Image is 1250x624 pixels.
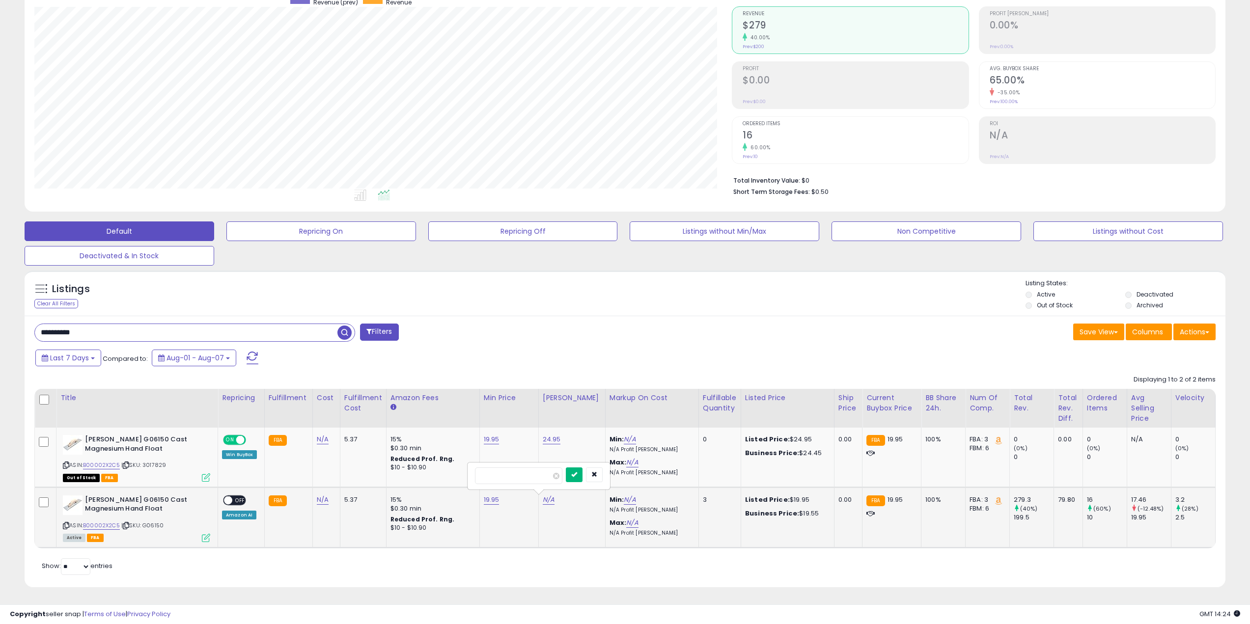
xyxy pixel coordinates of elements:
a: 19.95 [484,495,500,505]
span: Columns [1132,327,1163,337]
a: 24.95 [543,434,561,444]
div: Listed Price [745,393,830,403]
p: Listing States: [1026,279,1225,288]
button: Filters [360,324,398,341]
div: 0 [1175,453,1215,461]
div: 100% [925,435,958,444]
a: N/A [624,495,636,505]
span: 19.95 [888,434,903,444]
label: Deactivated [1137,290,1173,298]
b: Listed Price: [745,434,790,444]
div: N/A [1131,435,1164,444]
div: Min Price [484,393,534,403]
div: 5.37 [344,495,379,504]
div: FBM: 6 [970,504,1002,513]
small: Amazon Fees. [390,403,396,412]
div: 17.46 [1131,495,1171,504]
div: 199.5 [1014,513,1054,522]
div: Velocity [1175,393,1211,403]
h2: $279 [743,20,968,33]
b: Max: [610,458,627,467]
a: N/A [317,434,329,444]
a: N/A [624,434,636,444]
b: Max: [610,518,627,527]
a: B00002X2C5 [83,461,120,469]
div: 5.37 [344,435,379,444]
div: 2.5 [1175,513,1215,522]
div: 0 [1175,435,1215,444]
div: 15% [390,435,472,444]
h2: N/A [990,130,1215,143]
div: 0 [1014,453,1054,461]
span: ON [224,436,236,444]
div: 79.80 [1058,495,1075,504]
div: $10 - $10.90 [390,463,472,472]
a: 19.95 [484,434,500,444]
a: N/A [626,458,638,467]
div: 100% [925,495,958,504]
h2: 16 [743,130,968,143]
div: Fulfillment [269,393,308,403]
div: Current Buybox Price [866,393,917,413]
div: Total Rev. [1014,393,1050,413]
span: 19.95 [888,495,903,504]
b: Reduced Prof. Rng. [390,515,455,523]
div: FBA: 3 [970,495,1002,504]
div: Fulfillment Cost [344,393,382,413]
a: Terms of Use [84,609,126,619]
h5: Listings [52,282,90,296]
a: B00002X2C5 [83,521,120,530]
span: Profit [PERSON_NAME] [990,11,1215,17]
div: 0 [703,435,733,444]
span: | SKU: G06150 [121,521,164,529]
div: Ship Price [838,393,858,413]
div: 15% [390,495,472,504]
div: FBA: 3 [970,435,1002,444]
span: FBA [101,474,118,482]
th: The percentage added to the cost of goods (COGS) that forms the calculator for Min & Max prices. [605,389,698,428]
small: (60%) [1093,505,1111,513]
div: 0 [1014,435,1054,444]
div: ASIN: [63,495,210,541]
button: Save View [1073,324,1124,340]
small: FBA [269,495,287,506]
small: Prev: 10 [743,154,758,160]
div: Amazon AI [222,511,256,519]
small: -35.00% [994,89,1020,96]
button: Aug-01 - Aug-07 [152,350,236,366]
small: Prev: $200 [743,44,764,50]
label: Archived [1137,301,1163,309]
span: OFF [245,436,260,444]
div: 3 [703,495,733,504]
div: $10 - $10.90 [390,524,472,532]
span: Ordered Items [743,121,968,127]
small: FBA [866,495,885,506]
div: 3.2 [1175,495,1215,504]
div: [PERSON_NAME] [543,393,601,403]
button: Repricing On [226,221,416,241]
div: Markup on Cost [610,393,694,403]
div: Fulfillable Quantity [703,393,737,413]
div: $24.95 [745,435,827,444]
div: $19.55 [745,509,827,518]
div: 19.95 [1131,513,1171,522]
div: 0 [1087,453,1127,461]
b: Min: [610,495,624,504]
b: [PERSON_NAME] G06150 Cast Magnesium Hand Float [85,435,204,456]
small: FBA [269,435,287,446]
span: Aug-01 - Aug-07 [167,353,224,363]
p: N/A Profit [PERSON_NAME] [610,446,691,453]
button: Listings without Cost [1033,221,1223,241]
span: All listings that are currently out of stock and unavailable for purchase on Amazon [63,474,100,482]
div: 0 [1087,435,1127,444]
span: FBA [87,534,104,542]
button: Default [25,221,214,241]
b: Listed Price: [745,495,790,504]
a: Privacy Policy [127,609,170,619]
b: Total Inventory Value: [733,176,800,185]
div: 279.3 [1014,495,1054,504]
label: Active [1037,290,1055,298]
div: Total Rev. Diff. [1058,393,1079,424]
span: 2025-08-15 14:24 GMT [1199,609,1240,619]
div: seller snap | | [10,610,170,619]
